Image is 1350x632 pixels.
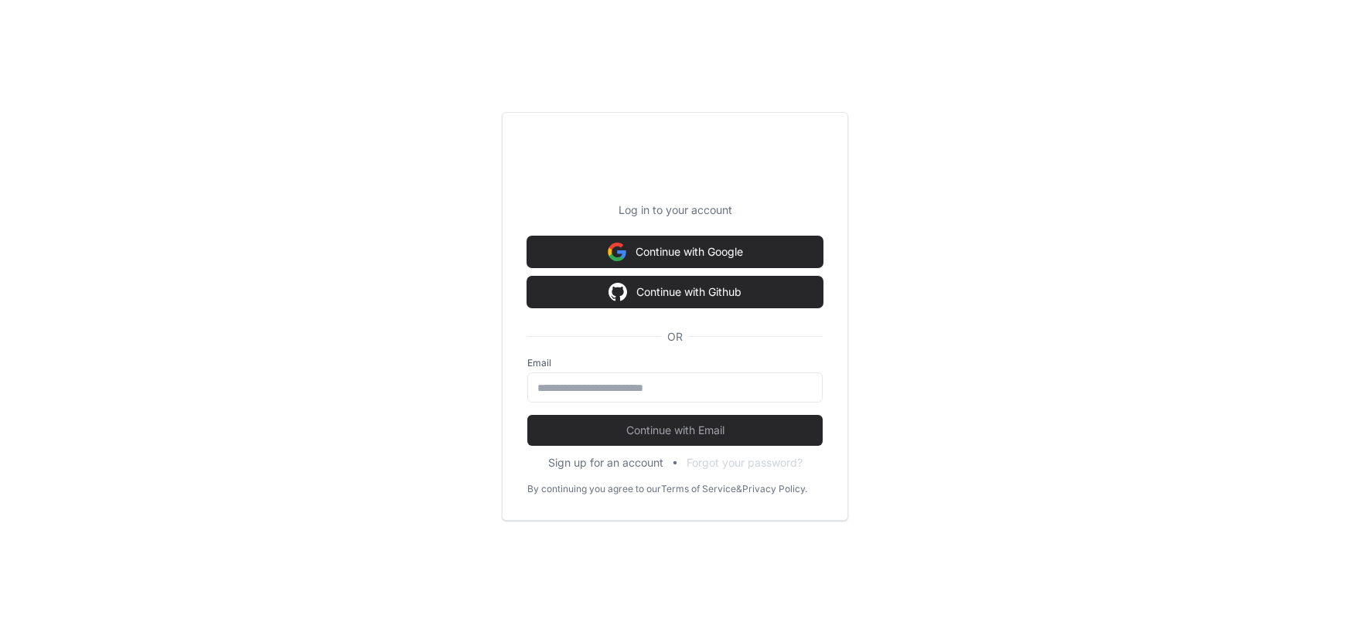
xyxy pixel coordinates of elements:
button: Continue with Email [527,415,823,446]
a: Terms of Service [661,483,736,495]
span: OR [661,329,689,345]
button: Continue with Google [527,236,823,267]
div: & [736,483,742,495]
div: By continuing you agree to our [527,483,661,495]
p: Log in to your account [527,202,823,218]
label: Email [527,357,823,369]
button: Sign up for an account [548,455,663,471]
a: Privacy Policy. [742,483,807,495]
button: Forgot your password? [687,455,803,471]
img: Sign in with google [608,236,626,267]
span: Continue with Email [527,423,823,438]
img: Sign in with google [609,277,627,308]
button: Continue with Github [527,277,823,308]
